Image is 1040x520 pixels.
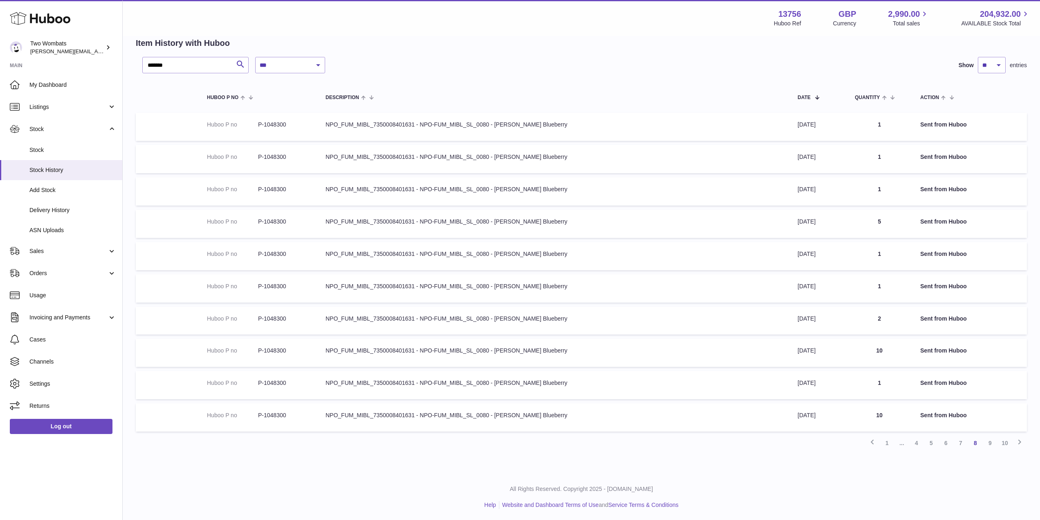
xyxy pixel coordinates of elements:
td: NPO_FUM_MIBL_7350008401631 - NPO-FUM_MIBL_SL_0080 - [PERSON_NAME] Blueberry [317,242,789,270]
span: Channels [29,358,116,366]
td: 1 [847,177,912,206]
td: NPO_FUM_MIBL_7350008401631 - NPO-FUM_MIBL_SL_0080 - [PERSON_NAME] Blueberry [317,403,789,432]
div: Currency [833,20,856,27]
span: Delivery History [29,206,116,214]
h2: Item History with Huboo [136,38,230,49]
span: My Dashboard [29,81,116,89]
strong: Sent from Huboo [920,218,967,225]
td: NPO_FUM_MIBL_7350008401631 - NPO-FUM_MIBL_SL_0080 - [PERSON_NAME] Blueberry [317,371,789,399]
span: Date [797,95,811,100]
span: Orders [29,269,108,277]
strong: Sent from Huboo [920,154,967,160]
span: [PERSON_NAME][EMAIL_ADDRESS][PERSON_NAME][DOMAIN_NAME] [30,48,208,54]
td: [DATE] [789,210,847,238]
span: Listings [29,103,108,111]
td: [DATE] [789,307,847,335]
div: Two Wombats [30,40,104,55]
strong: 13756 [778,9,801,20]
span: Usage [29,292,116,299]
img: philip.carroll@twowombats.com [10,41,22,54]
dt: Huboo P no [207,379,258,387]
strong: Sent from Huboo [920,251,967,257]
strong: Sent from Huboo [920,315,967,322]
a: 4 [909,436,924,450]
dt: Huboo P no [207,121,258,129]
a: 2,990.00 Total sales [888,9,930,27]
td: 10 [847,339,912,367]
dd: P-1048300 [258,411,309,419]
span: 2,990.00 [888,9,920,20]
p: All Rights Reserved. Copyright 2025 - [DOMAIN_NAME] [129,485,1033,493]
td: [DATE] [789,145,847,173]
strong: Sent from Huboo [920,121,967,128]
dt: Huboo P no [207,347,258,355]
a: 8 [968,436,983,450]
dd: P-1048300 [258,315,309,323]
td: NPO_FUM_MIBL_7350008401631 - NPO-FUM_MIBL_SL_0080 - [PERSON_NAME] Blueberry [317,274,789,303]
td: 5 [847,210,912,238]
dd: P-1048300 [258,121,309,129]
span: Cases [29,336,116,344]
strong: Sent from Huboo [920,347,967,354]
span: Invoicing and Payments [29,314,108,321]
span: Total sales [893,20,929,27]
td: 1 [847,371,912,399]
a: 204,932.00 AVAILABLE Stock Total [961,9,1030,27]
dt: Huboo P no [207,218,258,226]
span: Sales [29,247,108,255]
td: NPO_FUM_MIBL_7350008401631 - NPO-FUM_MIBL_SL_0080 - [PERSON_NAME] Blueberry [317,145,789,173]
td: NPO_FUM_MIBL_7350008401631 - NPO-FUM_MIBL_SL_0080 - [PERSON_NAME] Blueberry [317,210,789,238]
a: 7 [953,436,968,450]
span: Quantity [855,95,880,100]
li: and [499,501,678,509]
strong: Sent from Huboo [920,380,967,386]
td: 10 [847,403,912,432]
a: 6 [939,436,953,450]
dt: Huboo P no [207,185,258,193]
td: NPO_FUM_MIBL_7350008401631 - NPO-FUM_MIBL_SL_0080 - [PERSON_NAME] Blueberry [317,307,789,335]
td: NPO_FUM_MIBL_7350008401631 - NPO-FUM_MIBL_SL_0080 - [PERSON_NAME] Blueberry [317,339,789,367]
span: ... [894,436,909,450]
strong: GBP [838,9,856,20]
dd: P-1048300 [258,283,309,290]
a: Website and Dashboard Terms of Use [502,502,599,508]
dd: P-1048300 [258,250,309,258]
dd: P-1048300 [258,218,309,226]
dt: Huboo P no [207,411,258,419]
a: 9 [983,436,997,450]
span: Huboo P no [207,95,238,100]
span: Settings [29,380,116,388]
span: Stock [29,125,108,133]
td: 2 [847,307,912,335]
label: Show [959,61,974,69]
td: [DATE] [789,242,847,270]
td: 1 [847,145,912,173]
span: Stock [29,146,116,154]
span: entries [1010,61,1027,69]
a: 1 [880,436,894,450]
dd: P-1048300 [258,185,309,193]
td: [DATE] [789,274,847,303]
span: Stock History [29,166,116,174]
a: Help [484,502,496,508]
a: 10 [997,436,1012,450]
td: 1 [847,242,912,270]
td: [DATE] [789,371,847,399]
span: Action [920,95,939,100]
td: NPO_FUM_MIBL_7350008401631 - NPO-FUM_MIBL_SL_0080 - [PERSON_NAME] Blueberry [317,113,789,141]
dd: P-1048300 [258,379,309,387]
dt: Huboo P no [207,283,258,290]
span: Add Stock [29,186,116,194]
span: 204,932.00 [980,9,1021,20]
span: ASN Uploads [29,226,116,234]
strong: Sent from Huboo [920,412,967,418]
td: 1 [847,274,912,303]
span: AVAILABLE Stock Total [961,20,1030,27]
a: Log out [10,419,112,434]
dt: Huboo P no [207,153,258,161]
strong: Sent from Huboo [920,283,967,289]
span: Description [326,95,359,100]
td: NPO_FUM_MIBL_7350008401631 - NPO-FUM_MIBL_SL_0080 - [PERSON_NAME] Blueberry [317,177,789,206]
dt: Huboo P no [207,315,258,323]
dd: P-1048300 [258,153,309,161]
